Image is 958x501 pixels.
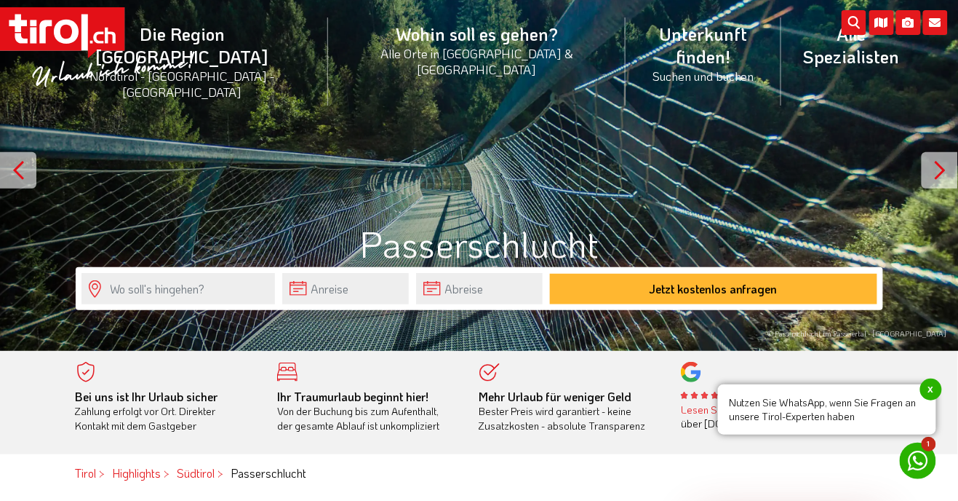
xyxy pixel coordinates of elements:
[54,68,311,100] small: Nordtirol - [GEOGRAPHIC_DATA] - [GEOGRAPHIC_DATA]
[113,465,161,481] a: Highlights
[177,465,215,481] a: Südtirol
[36,7,328,117] a: Die Region [GEOGRAPHIC_DATA]Nordtirol - [GEOGRAPHIC_DATA] - [GEOGRAPHIC_DATA]
[479,389,632,404] b: Mehr Urlaub für weniger Geld
[231,465,307,481] em: Passerschlucht
[681,387,831,402] b: - 445 Bewertungen
[277,390,458,433] div: Von der Buchung bis zum Aufenthalt, der gesamte Ablauf ist unkompliziert
[681,403,744,417] a: Lesen Sie hier
[277,389,428,404] b: Ihr Traumurlaub beginnt hier!
[550,274,877,304] button: Jetzt kostenlos anfragen
[328,7,626,93] a: Wohin soll es gehen?Alle Orte in [GEOGRAPHIC_DATA] & [GEOGRAPHIC_DATA]
[626,7,781,100] a: Unterkunft finden!Suchen und buchen
[416,273,543,304] input: Abreise
[346,45,609,77] small: Alle Orte in [GEOGRAPHIC_DATA] & [GEOGRAPHIC_DATA]
[76,390,256,433] div: Zahlung erfolgt vor Ort. Direkter Kontakt mit dem Gastgeber
[643,68,763,84] small: Suchen und buchen
[920,379,942,401] span: x
[781,7,922,84] a: Alle Spezialisten
[900,443,936,479] a: 1 Nutzen Sie WhatsApp, wenn Sie Fragen an unsere Tirol-Experten habenx
[896,10,921,35] i: Fotogalerie
[681,362,701,382] img: google
[923,10,948,35] i: Kontakt
[76,389,218,404] b: Bei uns ist Ihr Urlaub sicher
[76,224,883,264] h1: Passerschlucht
[282,273,409,304] input: Anreise
[718,384,936,435] span: Nutzen Sie WhatsApp, wenn Sie Fragen an unsere Tirol-Experten haben
[922,437,936,451] span: 1
[76,465,97,481] a: Tirol
[479,390,660,433] div: Bester Preis wird garantiert - keine Zusatzkosten - absolute Transparenz
[681,403,861,431] div: was zufriedene Besucher über [DOMAIN_NAME] sagen
[81,273,275,304] input: Wo soll's hingehen?
[869,10,894,35] i: Karte öffnen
